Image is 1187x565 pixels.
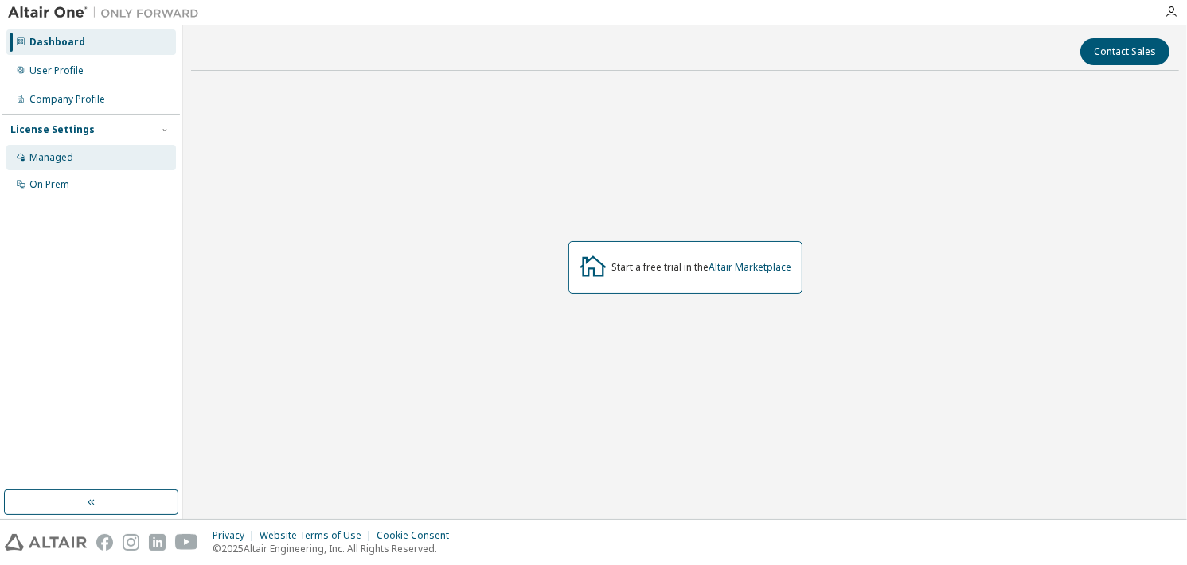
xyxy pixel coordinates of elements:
div: Managed [29,151,73,164]
button: Contact Sales [1080,38,1169,65]
img: linkedin.svg [149,534,166,551]
div: License Settings [10,123,95,136]
div: Cookie Consent [377,529,459,542]
div: On Prem [29,178,69,191]
img: Altair One [8,5,207,21]
img: facebook.svg [96,534,113,551]
div: Company Profile [29,93,105,106]
img: instagram.svg [123,534,139,551]
img: youtube.svg [175,534,198,551]
div: Start a free trial in the [612,261,792,274]
a: Altair Marketplace [709,260,792,274]
div: Dashboard [29,36,85,49]
p: © 2025 Altair Engineering, Inc. All Rights Reserved. [213,542,459,555]
div: User Profile [29,64,84,77]
img: altair_logo.svg [5,534,87,551]
div: Privacy [213,529,260,542]
div: Website Terms of Use [260,529,377,542]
